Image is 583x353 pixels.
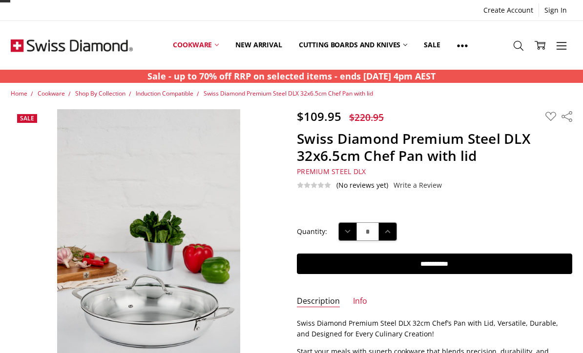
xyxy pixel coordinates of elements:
p: Swiss Diamond Premium Steel DLX 32cm Chef’s Pan with Lid, Versatile, Durable, and Designed for Ev... [297,318,572,340]
a: Sign In [539,3,572,17]
a: Home [11,89,27,98]
label: Quantity: [297,226,327,237]
span: $109.95 [297,108,341,124]
a: Description [297,296,340,307]
a: Info [353,296,367,307]
h1: Swiss Diamond Premium Steel DLX 32x6.5cm Chef Pan with lid [297,130,572,164]
a: Show All [449,23,476,67]
a: New arrival [227,23,290,67]
a: Cutting boards and knives [291,23,416,67]
img: Free Shipping On Every Order [11,21,133,70]
a: Swiss Diamond Premium Steel DLX 32x6.5cm Chef Pan with lid [204,89,373,98]
span: Sale [20,114,34,122]
a: Cookware [165,23,227,67]
a: Cookware [38,89,65,98]
span: $220.95 [349,111,384,124]
strong: Sale - up to 70% off RRP on selected items - ends [DATE] 4pm AEST [147,70,436,82]
a: Create Account [478,3,539,17]
a: Shop By Collection [75,89,125,98]
span: Premium Steel DLX [297,167,366,176]
a: Write a Review [394,181,442,189]
span: (No reviews yet) [336,181,388,189]
a: Sale [416,23,448,67]
a: Induction Compatible [136,89,193,98]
